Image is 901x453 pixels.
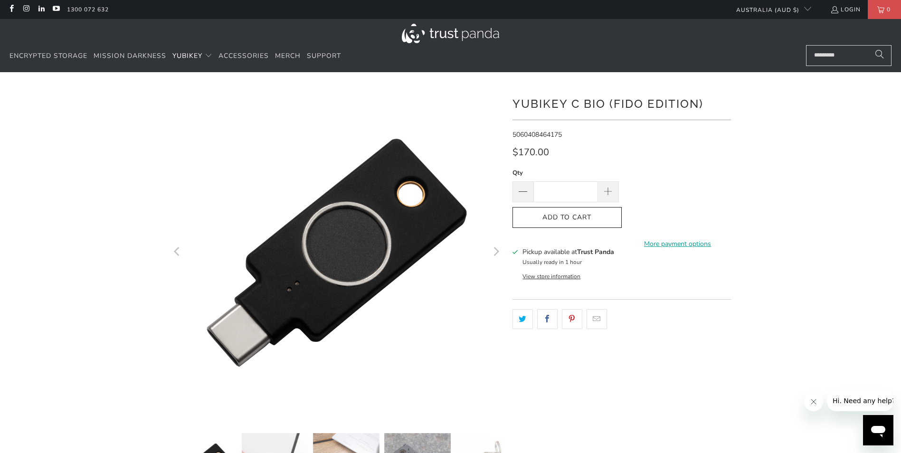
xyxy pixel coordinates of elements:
button: View store information [522,273,580,280]
span: Add to Cart [522,214,612,222]
a: Mission Darkness [94,45,166,67]
b: Trust Panda [577,247,614,256]
h1: YubiKey C Bio (FIDO Edition) [512,94,731,113]
a: Share this on Facebook [537,309,558,329]
img: Trust Panda Australia [402,24,499,43]
span: $170.00 [512,146,549,159]
button: Next [488,86,503,419]
span: Hi. Need any help? [6,7,68,14]
small: Usually ready in 1 hour [522,258,582,266]
button: Add to Cart [512,207,622,228]
a: Trust Panda Australia on YouTube [52,6,60,13]
span: YubiKey [172,51,202,60]
a: 1300 072 632 [67,4,109,15]
a: Share this on Twitter [512,309,533,329]
a: Login [830,4,861,15]
label: Qty [512,168,619,178]
button: Previous [170,86,185,419]
iframe: Close message [804,392,823,411]
span: Encrypted Storage [9,51,87,60]
a: Merch [275,45,301,67]
summary: YubiKey [172,45,212,67]
span: Support [307,51,341,60]
iframe: Button to launch messaging window [863,415,893,445]
a: Trust Panda Australia on Facebook [7,6,15,13]
button: Search [868,45,892,66]
span: Accessories [218,51,269,60]
span: Merch [275,51,301,60]
a: Trust Panda Australia on Instagram [22,6,30,13]
a: Accessories [218,45,269,67]
a: Trust Panda Australia on LinkedIn [37,6,45,13]
a: More payment options [625,239,731,249]
a: Email this to a friend [587,309,607,329]
a: Support [307,45,341,67]
iframe: Reviews Widget [512,346,731,377]
iframe: Message from company [827,390,893,411]
nav: Translation missing: en.navigation.header.main_nav [9,45,341,67]
span: 5060408464175 [512,130,562,139]
a: Encrypted Storage [9,45,87,67]
a: Share this on Pinterest [562,309,582,329]
span: Mission Darkness [94,51,166,60]
a: YubiKey C Bio (FIDO Edition) - Trust Panda [171,86,503,419]
h3: Pickup available at [522,247,614,257]
input: Search... [806,45,892,66]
